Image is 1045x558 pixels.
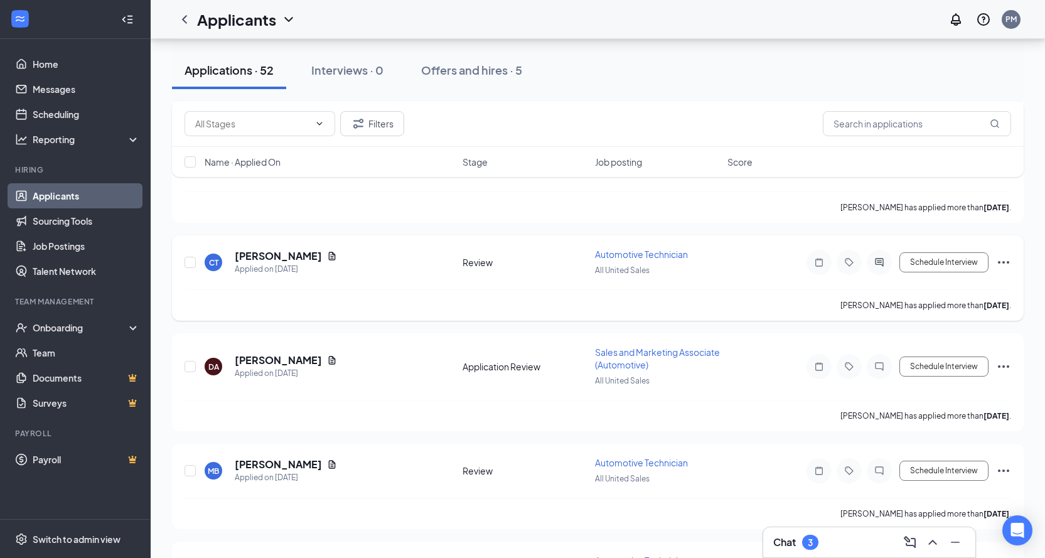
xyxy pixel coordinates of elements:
b: [DATE] [983,411,1009,421]
h5: [PERSON_NAME] [235,353,322,367]
svg: Ellipses [996,359,1011,374]
svg: Notifications [948,12,963,27]
svg: Tag [842,362,857,372]
svg: ChevronDown [281,12,296,27]
div: Applied on [DATE] [235,367,337,380]
div: Applied on [DATE] [235,263,337,276]
span: Job posting [595,156,642,168]
span: Score [727,156,753,168]
a: Sourcing Tools [33,208,140,233]
svg: Document [327,251,337,261]
svg: ChatInactive [872,466,887,476]
span: All United Sales [595,376,650,385]
div: CT [209,257,218,268]
input: All Stages [195,117,309,131]
svg: ChatInactive [872,362,887,372]
button: Schedule Interview [899,461,989,481]
button: ComposeMessage [900,532,920,552]
svg: Tag [842,466,857,476]
svg: UserCheck [15,321,28,334]
b: [DATE] [983,509,1009,518]
div: Onboarding [33,321,129,334]
svg: Ellipses [996,463,1011,478]
a: Talent Network [33,259,140,284]
div: Hiring [15,164,137,175]
div: Reporting [33,133,141,146]
a: Scheduling [33,102,140,127]
b: [DATE] [983,203,1009,212]
div: Applied on [DATE] [235,471,337,484]
div: Interviews · 0 [311,62,383,78]
div: MB [208,466,219,476]
svg: WorkstreamLogo [14,13,26,25]
svg: Analysis [15,133,28,146]
a: Job Postings [33,233,140,259]
button: ChevronUp [923,532,943,552]
svg: Document [327,459,337,469]
span: All United Sales [595,266,650,275]
span: Automotive Technician [595,457,688,468]
button: Schedule Interview [899,357,989,377]
svg: ChevronLeft [177,12,192,27]
a: Home [33,51,140,77]
svg: Note [812,466,827,476]
p: [PERSON_NAME] has applied more than . [840,410,1011,421]
span: Stage [463,156,488,168]
div: Team Management [15,296,137,307]
svg: Settings [15,533,28,545]
button: Filter Filters [340,111,404,136]
div: Application Review [463,360,587,373]
button: Minimize [945,532,965,552]
div: Review [463,256,587,269]
a: Applicants [33,183,140,208]
p: [PERSON_NAME] has applied more than . [840,300,1011,311]
svg: ChevronUp [925,535,940,550]
svg: Filter [351,116,366,131]
div: Applications · 52 [185,62,274,78]
div: Payroll [15,428,137,439]
div: DA [208,362,219,372]
p: [PERSON_NAME] has applied more than . [840,508,1011,519]
div: Offers and hires · 5 [421,62,522,78]
div: PM [1005,14,1017,24]
div: 3 [808,537,813,548]
svg: Note [812,257,827,267]
h5: [PERSON_NAME] [235,458,322,471]
div: Switch to admin view [33,533,121,545]
span: Name · Applied On [205,156,281,168]
a: DocumentsCrown [33,365,140,390]
input: Search in applications [823,111,1011,136]
svg: Collapse [121,13,134,26]
svg: Note [812,362,827,372]
svg: Ellipses [996,255,1011,270]
a: Messages [33,77,140,102]
div: Review [463,464,587,477]
svg: MagnifyingGlass [990,119,1000,129]
svg: QuestionInfo [976,12,991,27]
p: [PERSON_NAME] has applied more than . [840,202,1011,213]
svg: ComposeMessage [903,535,918,550]
svg: Document [327,355,337,365]
svg: Minimize [948,535,963,550]
button: Schedule Interview [899,252,989,272]
span: All United Sales [595,474,650,483]
div: Open Intercom Messenger [1002,515,1032,545]
span: Sales and Marketing Associate (Automotive) [595,346,720,370]
a: Team [33,340,140,365]
h5: [PERSON_NAME] [235,249,322,263]
b: [DATE] [983,301,1009,310]
h1: Applicants [197,9,276,30]
a: SurveysCrown [33,390,140,416]
h3: Chat [773,535,796,549]
span: Automotive Technician [595,249,688,260]
svg: ActiveChat [872,257,887,267]
svg: Tag [842,257,857,267]
a: PayrollCrown [33,447,140,472]
svg: ChevronDown [314,119,324,129]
